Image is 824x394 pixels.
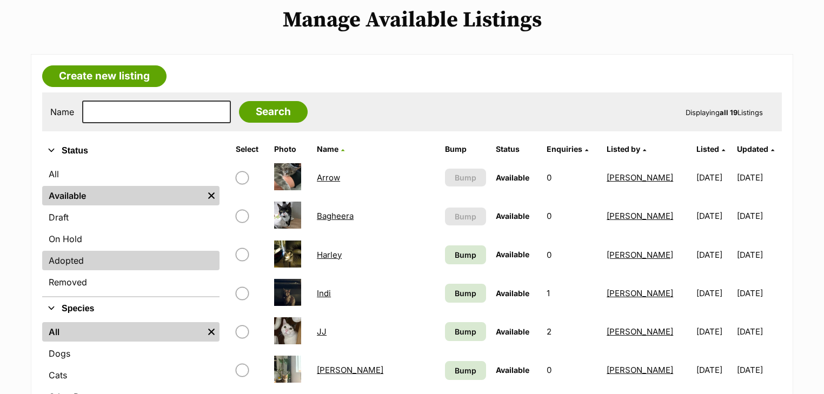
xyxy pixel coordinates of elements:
[441,141,490,158] th: Bump
[547,144,588,153] a: Enquiries
[737,144,768,153] span: Updated
[317,144,338,153] span: Name
[203,322,220,342] a: Remove filter
[607,144,646,153] a: Listed by
[491,141,541,158] th: Status
[239,101,308,123] input: Search
[692,351,736,389] td: [DATE]
[270,141,312,158] th: Photo
[737,144,774,153] a: Updated
[42,164,220,184] a: All
[42,251,220,270] a: Adopted
[696,144,719,153] span: Listed
[542,351,601,389] td: 0
[737,197,781,235] td: [DATE]
[317,326,327,337] a: JJ
[496,289,529,298] span: Available
[607,326,673,337] a: [PERSON_NAME]
[231,141,268,158] th: Select
[737,351,781,389] td: [DATE]
[42,365,220,385] a: Cats
[203,186,220,205] a: Remove filter
[317,172,340,183] a: Arrow
[455,249,476,261] span: Bump
[455,172,476,183] span: Bump
[317,288,331,298] a: Indi
[607,250,673,260] a: [PERSON_NAME]
[542,313,601,350] td: 2
[445,169,486,186] button: Bump
[542,236,601,273] td: 0
[607,365,673,375] a: [PERSON_NAME]
[445,284,486,303] a: Bump
[42,229,220,249] a: On Hold
[455,211,476,222] span: Bump
[42,322,203,342] a: All
[692,275,736,312] td: [DATE]
[317,144,344,153] a: Name
[547,144,582,153] span: translation missing: en.admin.listings.index.attributes.enquiries
[445,245,486,264] a: Bump
[692,197,736,235] td: [DATE]
[542,275,601,312] td: 1
[42,65,167,87] a: Create new listing
[50,107,74,117] label: Name
[542,197,601,235] td: 0
[607,144,640,153] span: Listed by
[696,144,725,153] a: Listed
[455,326,476,337] span: Bump
[317,250,342,260] a: Harley
[496,211,529,221] span: Available
[42,144,220,158] button: Status
[42,186,203,205] a: Available
[737,313,781,350] td: [DATE]
[686,108,763,117] span: Displaying Listings
[445,208,486,225] button: Bump
[607,211,673,221] a: [PERSON_NAME]
[737,159,781,196] td: [DATE]
[42,302,220,316] button: Species
[720,108,737,117] strong: all 19
[42,208,220,227] a: Draft
[496,250,529,259] span: Available
[542,159,601,196] td: 0
[455,365,476,376] span: Bump
[317,365,383,375] a: [PERSON_NAME]
[607,288,673,298] a: [PERSON_NAME]
[496,365,529,375] span: Available
[317,211,354,221] a: Bagheera
[445,361,486,380] a: Bump
[445,322,486,341] a: Bump
[737,236,781,273] td: [DATE]
[496,173,529,182] span: Available
[42,272,220,292] a: Removed
[607,172,673,183] a: [PERSON_NAME]
[692,159,736,196] td: [DATE]
[692,236,736,273] td: [DATE]
[496,327,529,336] span: Available
[455,288,476,299] span: Bump
[692,313,736,350] td: [DATE]
[42,162,220,296] div: Status
[42,344,220,363] a: Dogs
[737,275,781,312] td: [DATE]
